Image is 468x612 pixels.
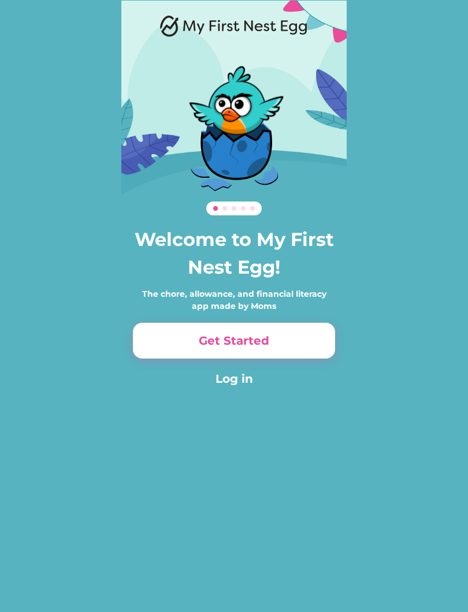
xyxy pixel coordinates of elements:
[133,370,335,387] button: Log in
[133,226,335,281] h3: Welcome to My First Nest Egg!
[133,323,335,359] button: Get Started
[160,14,308,38] img: Logo.png
[162,48,306,191] img: Dino.svg
[133,288,335,312] div: The chore, allowance, and financial literacy app made by Moms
